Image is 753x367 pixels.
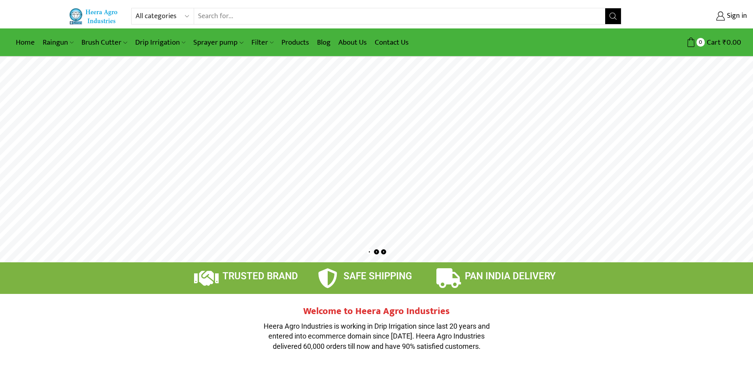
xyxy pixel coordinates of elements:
[705,37,721,48] span: Cart
[247,33,277,52] a: Filter
[258,321,495,352] p: Heera Agro Industries is working in Drip Irrigation since last 20 years and entered into ecommerc...
[223,271,298,282] span: TRUSTED BRAND
[633,9,747,23] a: Sign in
[313,33,334,52] a: Blog
[334,33,371,52] a: About Us
[465,271,556,282] span: PAN INDIA DELIVERY
[371,33,413,52] a: Contact Us
[696,38,705,46] span: 0
[12,33,39,52] a: Home
[189,33,247,52] a: Sprayer pump
[723,36,741,49] bdi: 0.00
[725,11,747,21] span: Sign in
[277,33,313,52] a: Products
[629,35,741,50] a: 0 Cart ₹0.00
[194,8,606,24] input: Search for...
[39,33,77,52] a: Raingun
[343,271,412,282] span: SAFE SHIPPING
[258,306,495,317] h2: Welcome to Heera Agro Industries
[723,36,727,49] span: ₹
[131,33,189,52] a: Drip Irrigation
[77,33,131,52] a: Brush Cutter
[605,8,621,24] button: Search button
